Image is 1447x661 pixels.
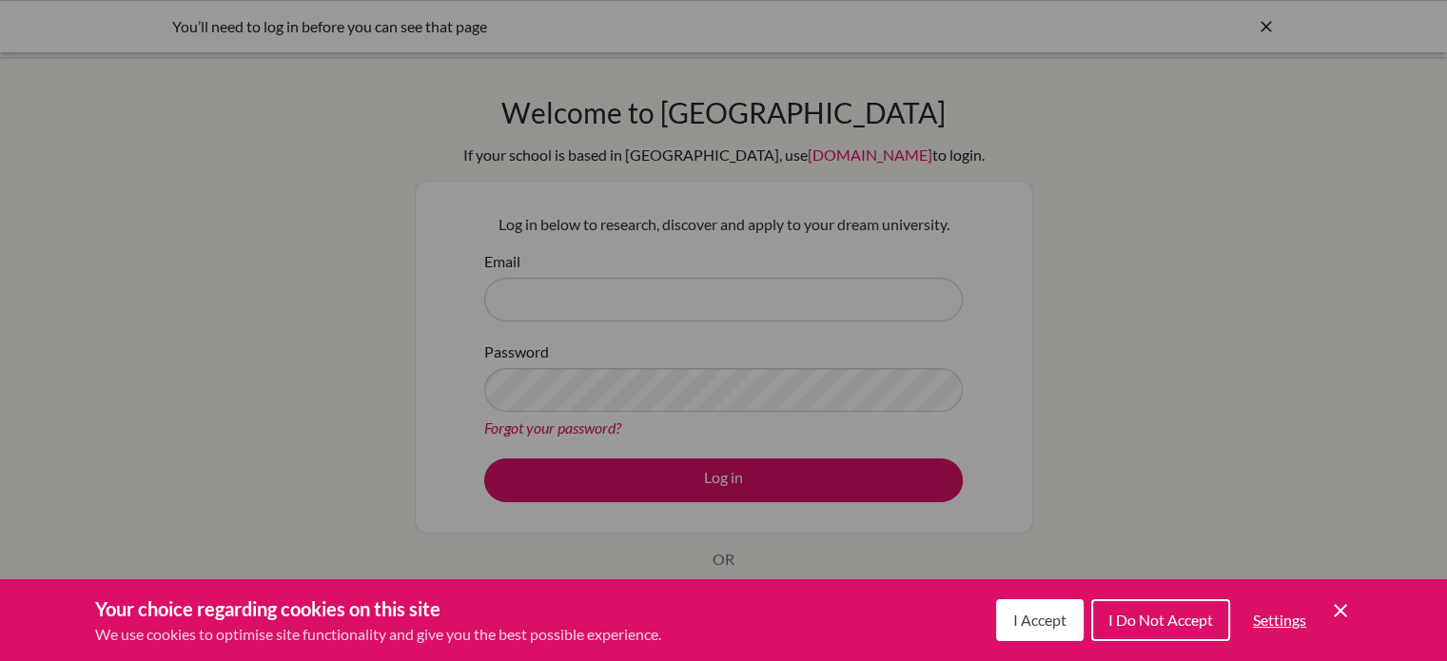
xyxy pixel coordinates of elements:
button: Save and close [1329,599,1352,622]
h3: Your choice regarding cookies on this site [95,594,661,623]
button: I Accept [996,599,1084,641]
span: I Do Not Accept [1108,611,1213,629]
p: We use cookies to optimise site functionality and give you the best possible experience. [95,623,661,646]
span: I Accept [1013,611,1066,629]
span: Settings [1253,611,1306,629]
button: Settings [1238,601,1321,639]
button: I Do Not Accept [1091,599,1230,641]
